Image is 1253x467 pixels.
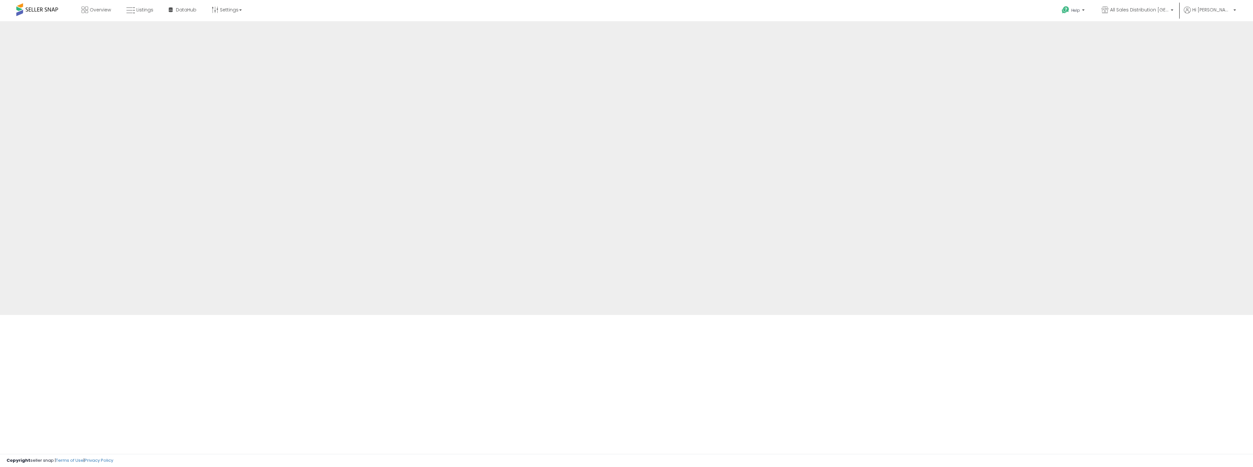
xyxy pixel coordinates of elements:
span: Overview [90,7,111,13]
a: Help [1057,1,1091,21]
a: Hi [PERSON_NAME] [1184,7,1236,21]
span: All Sales Distribution [GEOGRAPHIC_DATA] [1110,7,1169,13]
span: Listings [136,7,153,13]
span: DataHub [176,7,196,13]
i: Get Help [1061,6,1070,14]
span: Hi [PERSON_NAME] [1192,7,1231,13]
span: Help [1071,8,1080,13]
